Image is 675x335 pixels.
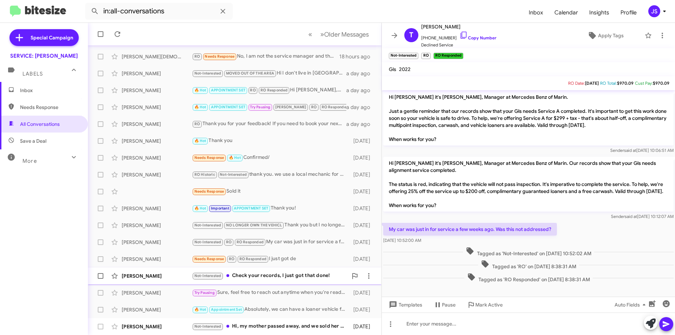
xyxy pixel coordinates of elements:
div: Check your records, I just got that done! [192,272,348,280]
span: Not-Interested [194,71,221,76]
div: JS [648,5,660,17]
div: [PERSON_NAME] [122,289,192,296]
span: Auto Fields [615,298,648,311]
span: Not-Interested [220,172,247,177]
span: 🔥 Hot [194,307,206,312]
span: RO Date: [568,80,585,86]
div: [PERSON_NAME] [122,121,192,128]
span: RO [194,122,200,126]
div: [PERSON_NAME] [122,323,192,330]
div: [PERSON_NAME] [122,205,192,212]
div: [DATE] [350,289,376,296]
span: Sender [DATE] 10:12:07 AM [611,214,674,219]
div: Hi I don't live in [GEOGRAPHIC_DATA] anymore [192,69,346,77]
p: Hi [PERSON_NAME] it's [PERSON_NAME], Manager at Mercedes Benz of Marin. Just a gentle reminder th... [383,91,674,146]
div: a day ago [346,121,376,128]
div: Confirmed/ [192,154,350,162]
span: RO [250,88,256,92]
span: Tagged as 'RO Responded' on [DATE] 8:38:31 AM [464,273,593,283]
div: [DATE] [350,154,376,161]
span: $970.09 [653,80,669,86]
div: a day ago [346,104,376,111]
span: Needs Response [194,189,224,194]
span: Labels [22,71,43,77]
div: 18 hours ago [339,53,376,60]
div: [DATE] [350,137,376,144]
span: 🔥 Hot [194,138,206,143]
button: Templates [382,298,428,311]
div: [PERSON_NAME] [122,104,192,111]
div: [DATE] [350,222,376,229]
span: » [320,30,324,39]
button: Auto Fields [609,298,654,311]
div: thank you. we use a local mechanic for maintenance. it's much easier for us. [192,170,350,179]
span: RO [226,240,232,244]
span: RO Historic [194,172,215,177]
div: Thank you! [192,204,350,212]
div: You're welcome! Feel free to reach out anytime you need assistance. Have a great day! [192,103,346,111]
a: Profile [615,2,642,23]
small: RO Responded [433,53,463,59]
div: [PERSON_NAME] [122,222,192,229]
span: 🔥 Hot [229,155,241,160]
span: Tagged as 'Not-Interested' on [DATE] 10:52:02 AM [463,247,594,257]
span: RO Responded [261,88,288,92]
span: 2022 [399,66,411,72]
span: Needs Response [194,155,224,160]
div: [DATE] [350,188,376,195]
div: Sure, feel free to reach out anytime when you're ready to schedule your service. We're here to help! [192,289,350,297]
span: APPOINTMENT SET [211,105,245,109]
span: Try Pausing [250,105,270,109]
div: [PERSON_NAME] [122,87,192,94]
span: Apply Tags [598,29,624,42]
div: [PERSON_NAME] [122,272,192,279]
button: JS [642,5,667,17]
span: Older Messages [324,31,369,38]
span: Needs Response [194,257,224,261]
p: Hi [PERSON_NAME] it's [PERSON_NAME], Manager at Mercedes Benz of Marin. Our records show that you... [383,157,674,212]
span: Inbox [20,87,80,94]
span: APPOINTMENT SET [211,88,245,92]
span: Cust Pay: [635,80,653,86]
a: Copy Number [459,35,496,40]
span: RO Responded [237,240,264,244]
span: Important [211,206,229,211]
div: Absolutely, we can have a loaner vehicle for your visit. Your visit is confirmed for [DATE] aroun... [192,305,350,314]
span: [PERSON_NAME] [275,105,307,109]
p: My car was just in for service a few weeks ago. Was this not addressed? [383,223,557,236]
div: Sold it [192,187,350,195]
span: Not-Interested [194,324,221,329]
span: Not-Interested [194,240,221,244]
div: [DATE] [350,256,376,263]
button: Apply Tags [569,29,641,42]
div: a day ago [346,87,376,94]
a: Special Campaign [9,29,79,46]
span: Pause [442,298,456,311]
button: Mark Active [461,298,508,311]
span: 🔥 Hot [194,206,206,211]
span: Special Campaign [31,34,73,41]
div: Hi, my mother passed away, and we sold her car. Thank you. [192,322,350,330]
span: RO [229,257,234,261]
div: a day ago [346,70,376,77]
span: said at [625,214,637,219]
span: Sender [DATE] 10:06:51 AM [610,148,674,153]
span: RO Total: [600,80,617,86]
button: Pause [428,298,461,311]
span: Templates [387,298,422,311]
button: Next [316,27,373,41]
span: RO [311,105,317,109]
div: [PERSON_NAME] [122,256,192,263]
div: [PERSON_NAME] [122,239,192,246]
span: 🔥 Hot [194,88,206,92]
span: said at [624,148,636,153]
span: Insights [584,2,615,23]
a: Calendar [549,2,584,23]
span: Needs Response [205,54,234,59]
nav: Page navigation example [304,27,373,41]
div: [DATE] [350,239,376,246]
div: [PERSON_NAME] [122,306,192,313]
span: Not-Interested [194,273,221,278]
span: Save a Deal [20,137,46,144]
span: More [22,158,37,164]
